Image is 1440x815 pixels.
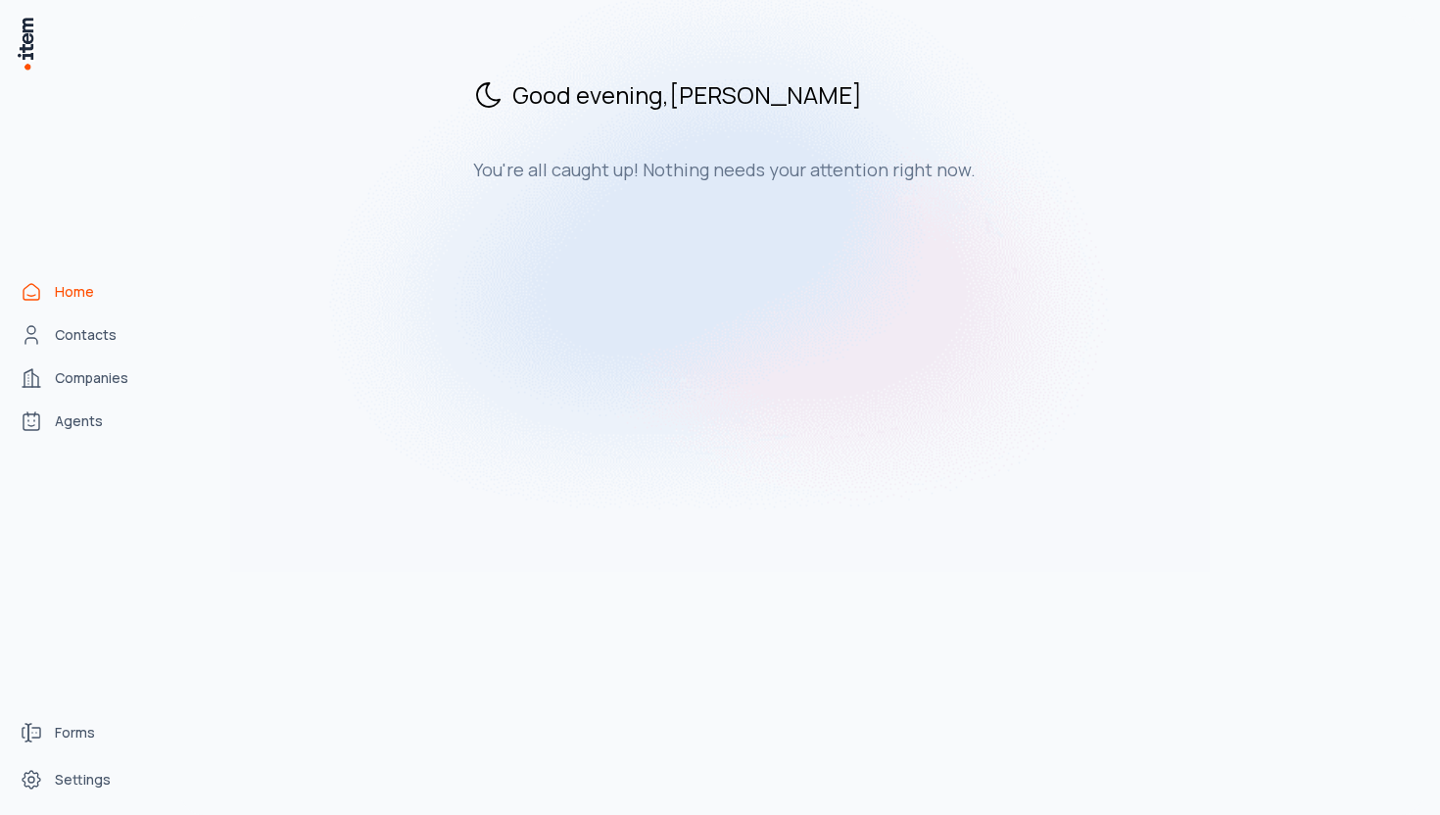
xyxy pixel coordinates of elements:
[16,16,35,72] img: Item Brain Logo
[55,723,95,743] span: Forms
[473,78,1131,111] h2: Good evening , [PERSON_NAME]
[473,158,1131,181] h3: You're all caught up! Nothing needs your attention right now.
[12,315,161,355] a: Contacts
[12,272,161,312] a: Home
[55,411,103,431] span: Agents
[12,713,161,752] a: Forms
[55,770,111,790] span: Settings
[55,282,94,302] span: Home
[12,359,161,398] a: Companies
[12,402,161,441] a: Agents
[12,760,161,799] a: Settings
[55,325,117,345] span: Contacts
[55,368,128,388] span: Companies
